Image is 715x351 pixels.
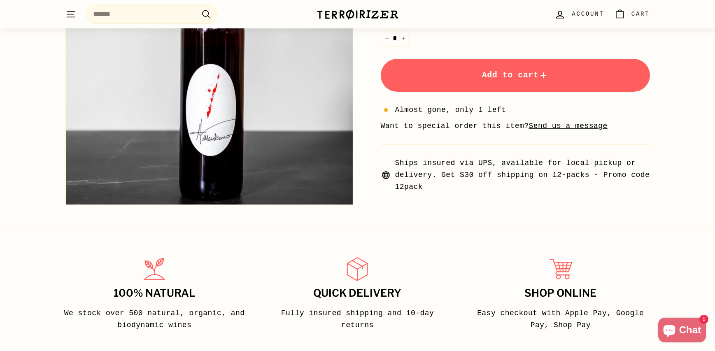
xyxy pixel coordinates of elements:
h3: Shop Online [468,288,653,299]
a: Send us a message [529,122,608,130]
span: Account [572,9,604,19]
input: quantity [381,30,410,47]
inbox-online-store-chat: Shopify online store chat [656,318,708,344]
button: Increase item quantity by one [397,30,410,47]
p: Easy checkout with Apple Pay, Google Pay, Shop Pay [468,307,653,331]
li: Want to special order this item? [381,120,650,132]
span: Ships insured via UPS, available for local pickup or delivery. Get $30 off shipping on 12-packs -... [395,157,650,193]
p: Fully insured shipping and 10-day returns [265,307,450,331]
a: Account [550,2,609,26]
span: Add to cart [482,70,549,80]
span: Almost gone, only 1 left [395,104,506,116]
h3: 100% Natural [62,288,247,299]
a: Cart [609,2,655,26]
span: Cart [631,9,650,19]
button: Add to cart [381,59,650,92]
p: We stock over 500 natural, organic, and biodynamic wines [62,307,247,331]
h3: Quick delivery [265,288,450,299]
button: Reduce item quantity by one [381,30,393,47]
